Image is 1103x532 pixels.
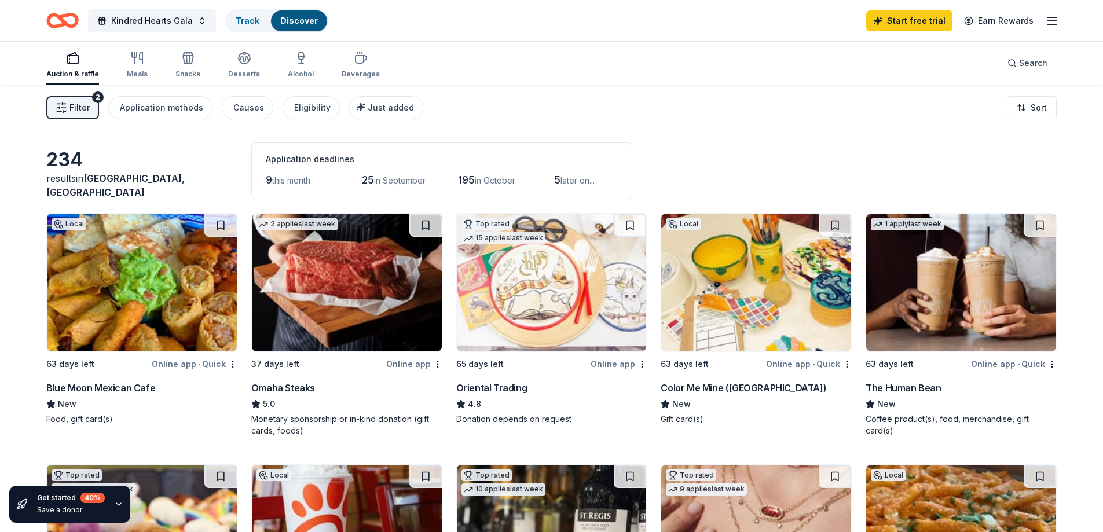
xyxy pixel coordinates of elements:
div: 2 applies last week [256,218,338,230]
div: Monetary sponsorship or in-kind donation (gift cards, foods) [251,413,442,436]
div: results [46,171,237,199]
div: 234 [46,148,237,171]
span: 5.0 [263,397,275,411]
span: New [877,397,896,411]
div: Alcohol [288,69,314,79]
span: • [812,359,815,369]
div: Local [256,469,291,481]
button: Just added [349,96,423,119]
div: Meals [127,69,148,79]
button: Sort [1007,96,1057,119]
button: Eligibility [283,96,340,119]
div: Donation depends on request [456,413,647,425]
div: 40 % [80,493,105,503]
div: Application deadlines [266,152,618,166]
button: Search [998,52,1057,75]
span: in October [475,175,515,185]
button: Application methods [108,96,212,119]
div: 10 applies last week [461,483,545,496]
div: Eligibility [294,101,331,115]
div: 2 [92,91,104,103]
div: Desserts [228,69,260,79]
span: 195 [458,174,475,186]
button: Causes [222,96,273,119]
div: 63 days left [46,357,94,371]
div: Omaha Steaks [251,381,315,395]
a: Image for The Human Bean1 applylast week63 days leftOnline app•QuickThe Human BeanNewCoffee produ... [866,213,1057,436]
div: Top rated [52,469,102,481]
img: Image for Color Me Mine (Ridgewood) [661,214,851,351]
div: Get started [37,493,105,503]
div: 37 days left [251,357,299,371]
button: Meals [127,46,148,85]
span: • [198,359,200,369]
div: Top rated [461,469,512,481]
div: Online app Quick [152,357,237,371]
div: Auction & raffle [46,69,99,79]
a: Start free trial [866,10,952,31]
span: • [1017,359,1020,369]
span: New [58,397,76,411]
div: 15 applies last week [461,232,545,244]
div: Online app Quick [766,357,852,371]
div: Beverages [342,69,380,79]
a: Track [236,16,259,25]
a: Image for Omaha Steaks 2 applieslast week37 days leftOnline appOmaha Steaks5.0Monetary sponsorshi... [251,213,442,436]
div: Application methods [120,101,203,115]
div: Snacks [175,69,200,79]
div: 63 days left [866,357,914,371]
div: 1 apply last week [871,218,944,230]
span: 4.8 [468,397,481,411]
div: Color Me Mine ([GEOGRAPHIC_DATA]) [661,381,826,395]
span: in [46,173,185,198]
button: Snacks [175,46,200,85]
div: 9 applies last week [666,483,747,496]
span: this month [272,175,310,185]
button: Desserts [228,46,260,85]
button: Alcohol [288,46,314,85]
span: 25 [362,174,374,186]
button: Filter2 [46,96,99,119]
img: Image for Oriental Trading [457,214,647,351]
button: Auction & raffle [46,46,99,85]
div: The Human Bean [866,381,941,395]
span: in September [374,175,426,185]
span: later on... [560,175,595,185]
span: 9 [266,174,272,186]
img: Image for Blue Moon Mexican Cafe [47,214,237,351]
div: Top rated [666,469,716,481]
span: Sort [1031,101,1047,115]
span: Kindred Hearts Gala [111,14,193,28]
div: Coffee product(s), food, merchandise, gift card(s) [866,413,1057,436]
button: TrackDiscover [225,9,328,32]
div: 65 days left [456,357,504,371]
div: 63 days left [661,357,709,371]
div: Save a donor [37,505,105,515]
img: Image for The Human Bean [866,214,1056,351]
div: Blue Moon Mexican Cafe [46,381,155,395]
div: Top rated [461,218,512,230]
button: Beverages [342,46,380,85]
div: Online app [591,357,647,371]
a: Image for Blue Moon Mexican CafeLocal63 days leftOnline app•QuickBlue Moon Mexican CafeNewFood, g... [46,213,237,425]
span: [GEOGRAPHIC_DATA], [GEOGRAPHIC_DATA] [46,173,185,198]
span: Filter [69,101,90,115]
a: Image for Oriental TradingTop rated15 applieslast week65 days leftOnline appOriental Trading4.8Do... [456,213,647,425]
div: Online app Quick [971,357,1057,371]
a: Image for Color Me Mine (Ridgewood)Local63 days leftOnline app•QuickColor Me Mine ([GEOGRAPHIC_DA... [661,213,852,425]
img: Image for Omaha Steaks [252,214,442,351]
a: Discover [280,16,318,25]
div: Local [52,218,86,230]
button: Kindred Hearts Gala [88,9,216,32]
div: Online app [386,357,442,371]
span: New [672,397,691,411]
div: Local [666,218,701,230]
a: Earn Rewards [957,10,1040,31]
span: Search [1019,56,1047,70]
div: Food, gift card(s) [46,413,237,425]
a: Home [46,7,79,34]
div: Local [871,469,906,481]
div: Oriental Trading [456,381,527,395]
span: 5 [554,174,560,186]
span: Just added [368,102,414,112]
